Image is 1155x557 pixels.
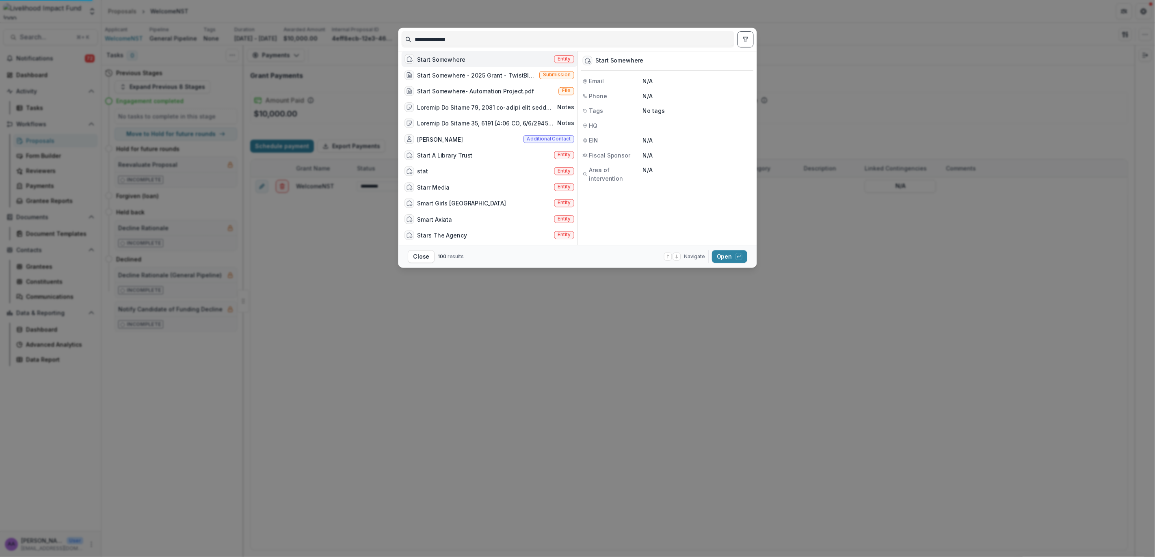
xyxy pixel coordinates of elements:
[558,200,571,205] span: Entity
[643,151,752,160] p: N/A
[448,253,464,259] span: results
[417,71,536,79] div: Start Somewhere - 2025 Grant - TwistBlock Automation Tool
[712,250,747,263] button: Open
[643,107,665,115] p: No tags
[684,253,705,260] span: Navigate
[558,152,571,158] span: Entity
[527,136,571,142] span: Additional contact
[558,56,571,62] span: Entity
[589,92,607,100] span: Phone
[738,31,753,47] button: toggle filters
[417,103,554,111] div: Loremip Do Sitame 79, 2081 co-adipi elit seddoei tempo inci: - utl et do mag al enim admini venia...
[417,199,506,207] div: Smart Girls [GEOGRAPHIC_DATA]
[562,88,571,93] span: File
[417,87,534,95] div: Start Somewhere- Automation Project.pdf
[558,216,571,222] span: Entity
[558,168,571,174] span: Entity
[589,77,604,86] span: Email
[417,183,450,191] div: Starr Media
[558,120,574,127] span: Notes
[558,104,574,110] span: Notes
[417,55,465,63] div: Start Somewhere
[643,136,752,145] p: N/A
[438,253,446,259] span: 100
[643,166,752,174] p: N/A
[558,232,571,237] span: Entity
[589,151,630,160] span: Fiscal Sponsor
[643,77,752,86] p: N/A
[417,167,428,175] div: stat
[408,250,435,263] button: Close
[595,57,643,64] div: Start Somewhere
[417,135,463,143] div: [PERSON_NAME]
[589,121,598,130] span: HQ
[589,107,603,115] span: Tags
[558,184,571,190] span: Entity
[589,136,599,145] span: EIN
[417,231,467,239] div: Stars The Agency
[417,151,473,159] div: Start A Library Trust
[417,215,452,223] div: Smart Axiata
[643,92,752,100] p: N/A
[589,166,643,182] span: Area of intervention
[543,72,571,78] span: Submission
[417,119,554,127] div: Loremip Do Sitame 35, 6191 [4:06 CO, 6/6/2945] Adipis Elitseddoei: tem! I ut labo. etdolo ma aliq...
